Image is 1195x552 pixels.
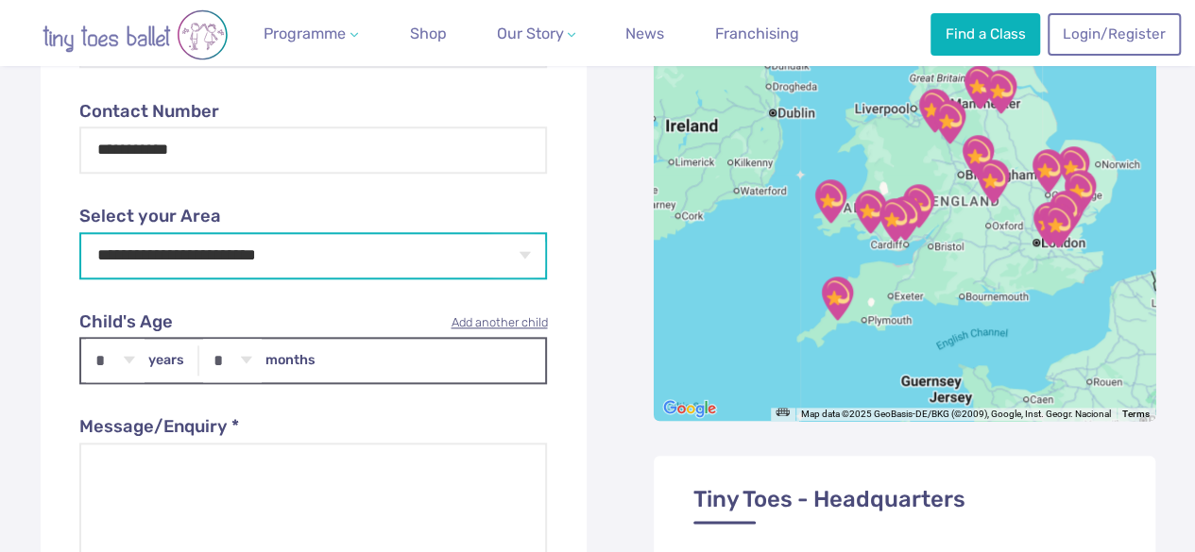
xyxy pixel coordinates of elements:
button: Keyboard shortcuts [776,408,789,428]
div: Pembrokeshire [807,177,854,225]
div: Monmouthshire, Torfaen & Blaenau Gwent [895,182,942,229]
div: Dartford, Bexley & Sidcup [1025,200,1072,247]
a: Find a Class [930,13,1040,55]
a: Login/Register [1048,13,1180,55]
div: Cheshire East [911,87,958,134]
a: Programme [256,15,366,53]
div: Suffolk [1050,144,1097,192]
label: Child's Age [79,309,548,336]
div: Northamptonshire (South) & Oxfordshire (North) [969,158,1016,205]
div: Cardiff [881,194,929,242]
h3: Tiny Toes - Headquarters [693,486,1115,525]
span: Our Story [496,25,563,42]
span: Programme [264,25,346,42]
label: years [148,352,184,369]
a: News [618,15,672,53]
div: Essex West (Wickford, Basildon & Orsett) [1041,189,1088,236]
label: months [265,352,316,369]
a: Shop [402,15,454,53]
a: Open this area in Google Maps (opens a new window) [658,396,721,421]
div: Cornwall & Devon [813,275,861,322]
div: Bridgend & Vale of Glamorgan [871,196,918,243]
div: Staffordshire [926,98,973,145]
a: Add another child [451,313,547,331]
a: Terms (opens in new tab) [1122,410,1150,421]
div: Warwickshire [954,133,1001,180]
span: Franchising [715,25,799,42]
div: Colchester [1056,168,1103,215]
label: Select your Area [79,204,548,230]
a: Franchising [708,15,807,53]
img: Google [658,396,721,421]
div: Newport [880,194,928,242]
label: Contact Number [79,99,548,125]
label: Message/Enquiry * [79,414,548,441]
div: North Nottinghamshire & South Yorkshire [977,68,1024,115]
a: Our Story [488,15,583,53]
div: Swansea, Neath Port Talbot and Llanelli [846,188,894,235]
span: Map data ©2025 GeoBasis-DE/BKG (©2009), Google, Inst. Geogr. Nacional [801,409,1111,419]
div: Cambridge [1024,147,1071,194]
span: News [625,25,664,42]
div: Gravesend & Medway [1034,202,1082,249]
span: Shop [410,25,447,42]
img: tiny toes ballet [22,9,248,60]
